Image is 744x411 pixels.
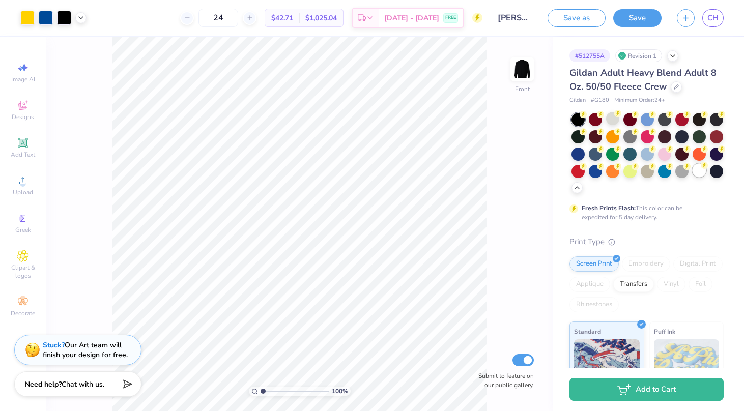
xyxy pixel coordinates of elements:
button: Save as [548,9,606,27]
span: Upload [13,188,33,196]
span: # G180 [591,96,609,105]
span: Designs [12,113,34,121]
span: Decorate [11,309,35,317]
span: [DATE] - [DATE] [384,13,439,23]
div: Vinyl [657,277,685,292]
span: Image AI [11,75,35,83]
span: 100 % [332,387,348,396]
strong: Stuck? [43,340,65,350]
span: FREE [445,14,456,21]
img: Standard [574,339,640,390]
button: Add to Cart [569,378,724,401]
span: Chat with us. [62,379,104,389]
div: Digital Print [673,256,723,272]
div: Our Art team will finish your design for free. [43,340,128,360]
input: Untitled Design [490,8,540,28]
div: Front [515,84,530,94]
span: Puff Ink [654,326,675,337]
strong: Fresh Prints Flash: [582,204,636,212]
div: Screen Print [569,256,619,272]
span: Greek [15,226,31,234]
div: Applique [569,277,610,292]
span: Add Text [11,151,35,159]
div: # 512755A [569,49,610,62]
span: CH [707,12,719,24]
div: Foil [689,277,712,292]
span: $42.71 [271,13,293,23]
span: Gildan Adult Heavy Blend Adult 8 Oz. 50/50 Fleece Crew [569,67,717,93]
div: Revision 1 [615,49,662,62]
span: Standard [574,326,601,337]
span: $1,025.04 [305,13,337,23]
div: Transfers [613,277,654,292]
a: CH [702,9,724,27]
div: Embroidery [622,256,670,272]
img: Front [512,59,532,79]
div: Rhinestones [569,297,619,312]
strong: Need help? [25,379,62,389]
span: Clipart & logos [5,263,41,280]
img: Puff Ink [654,339,720,390]
button: Save [613,9,662,27]
label: Submit to feature on our public gallery. [473,371,534,390]
span: Minimum Order: 24 + [614,96,665,105]
input: – – [198,9,238,27]
span: Gildan [569,96,586,105]
div: Print Type [569,236,724,248]
div: This color can be expedited for 5 day delivery. [582,203,707,222]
